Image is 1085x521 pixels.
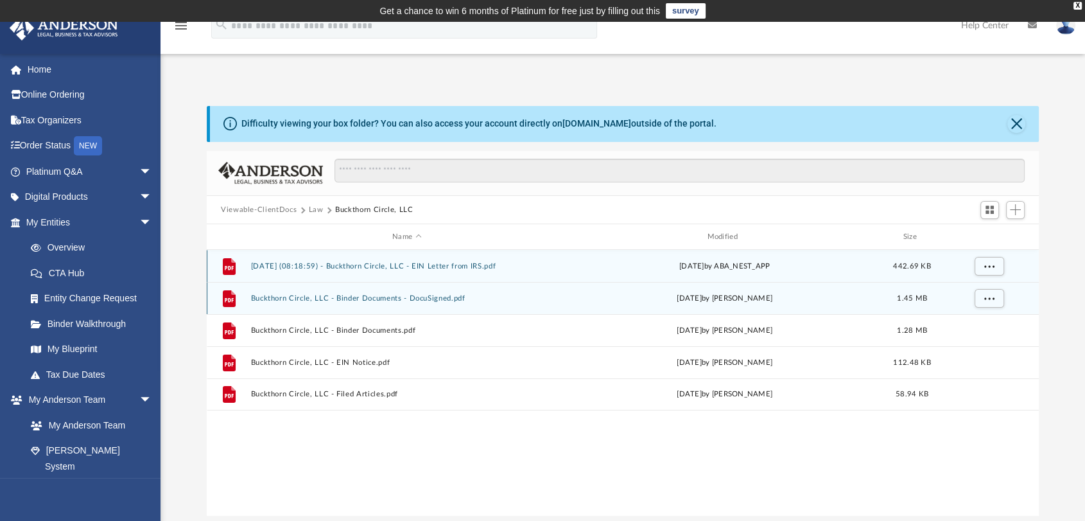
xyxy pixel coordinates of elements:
button: Buckthorn Circle, LLC - Binder Documents.pdf [251,326,563,335]
span: arrow_drop_down [139,209,165,236]
span: 1.45 MB [897,295,927,302]
div: id [213,231,245,243]
span: 112.48 KB [893,359,930,366]
button: More options [975,289,1004,308]
button: Buckthorn Circle, LLC - EIN Notice.pdf [251,358,563,367]
div: Size [887,231,938,243]
span: 442.69 KB [893,263,930,270]
div: [DATE] by [PERSON_NAME] [569,389,881,400]
div: [DATE] by [PERSON_NAME] [569,357,881,369]
div: Modified [568,231,881,243]
i: search [214,17,229,31]
a: My Entitiesarrow_drop_down [9,209,171,235]
span: 1.28 MB [897,327,927,334]
a: Digital Productsarrow_drop_down [9,184,171,210]
a: Overview [18,235,171,261]
a: Binder Walkthrough [18,311,171,337]
button: Law [309,204,324,216]
div: [DATE] by ABA_NEST_APP [569,261,881,272]
div: Name [250,231,563,243]
a: Order StatusNEW [9,133,171,159]
a: Entity Change Request [18,286,171,312]
i: menu [173,18,189,33]
span: arrow_drop_down [139,184,165,211]
a: Online Ordering [9,82,171,108]
img: User Pic [1056,16,1075,35]
a: Tax Due Dates [18,362,171,387]
a: Tax Organizers [9,107,171,133]
div: Difficulty viewing your box folder? You can also access your account directly on outside of the p... [241,117,716,130]
a: menu [173,24,189,33]
button: Buckthorn Circle, LLC - Filed Articles.pdf [251,391,563,399]
img: Anderson Advisors Platinum Portal [6,15,122,40]
div: NEW [74,136,102,155]
button: Viewable-ClientDocs [221,204,297,216]
div: grid [207,250,1039,516]
input: Search files and folders [334,159,1025,183]
button: Add [1006,201,1025,219]
div: [DATE] by [PERSON_NAME] [569,325,881,337]
span: 58.94 KB [896,391,928,398]
button: More options [975,257,1004,276]
a: Home [9,57,171,82]
span: arrow_drop_down [139,387,165,414]
button: Close [1007,115,1025,133]
a: My Blueprint [18,337,165,362]
a: My Anderson Teamarrow_drop_down [9,387,165,413]
a: My Anderson Team [18,412,159,438]
div: Get a chance to win 6 months of Platinum for free just by filling out this [379,3,660,19]
a: CTA Hub [18,260,171,286]
a: Platinum Q&Aarrow_drop_down [9,159,171,184]
a: [DOMAIN_NAME] [562,118,631,128]
button: Buckthorn Circle, LLC [335,204,413,216]
a: survey [666,3,706,19]
button: [DATE] (08:18:59) - Buckthorn Circle, LLC - EIN Letter from IRS.pdf [251,262,563,270]
div: close [1073,2,1082,10]
button: Buckthorn Circle, LLC - Binder Documents - DocuSigned.pdf [251,294,563,303]
a: [PERSON_NAME] System [18,438,165,479]
span: arrow_drop_down [139,159,165,185]
button: Switch to Grid View [980,201,1000,219]
div: [DATE] by [PERSON_NAME] [569,293,881,305]
div: id [943,231,1033,243]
